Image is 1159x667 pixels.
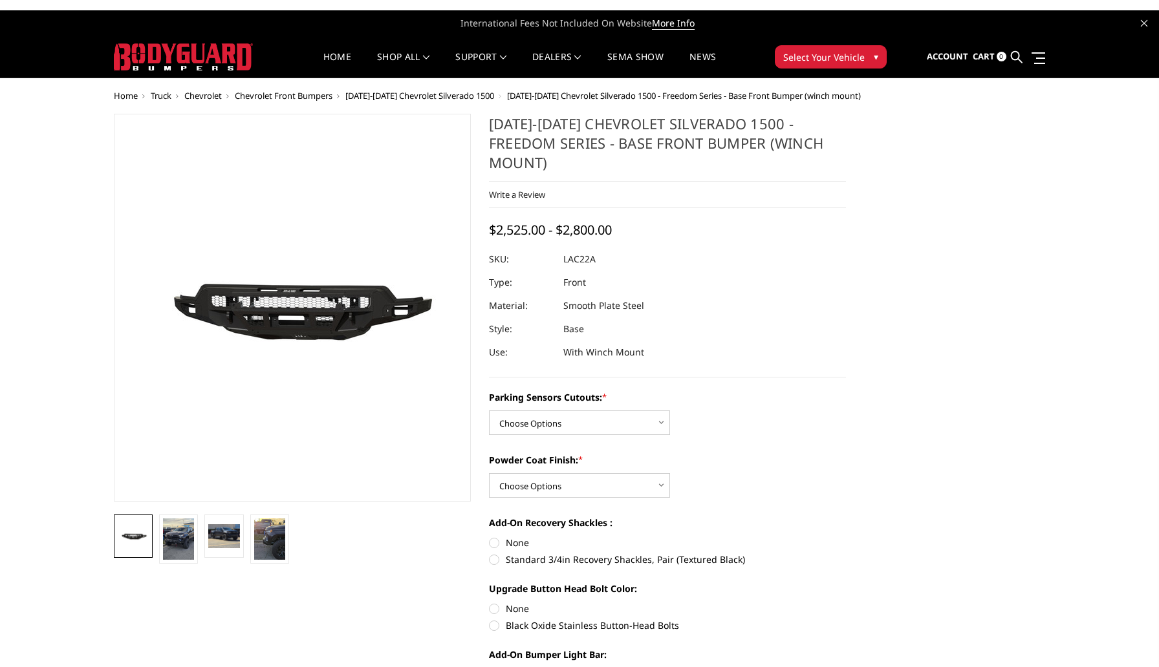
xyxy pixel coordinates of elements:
span: Account [927,50,968,62]
dd: LAC22A [563,248,596,271]
dd: With Winch Mount [563,341,644,364]
h1: [DATE]-[DATE] Chevrolet Silverado 1500 - Freedom Series - Base Front Bumper (winch mount) [489,114,846,182]
dt: Style: [489,317,554,341]
label: Add-On Bumper Light Bar: [489,648,846,661]
dd: Smooth Plate Steel [563,294,644,317]
span: [DATE]-[DATE] Chevrolet Silverado 1500 - Freedom Series - Base Front Bumper (winch mount) [507,90,861,101]
a: Chevrolet [184,90,222,101]
dt: Type: [489,271,554,294]
a: Chevrolet Front Bumpers [235,90,332,101]
dd: Base [563,317,584,341]
img: 2022-2025 Chevrolet Silverado 1500 - Freedom Series - Base Front Bumper (winch mount) [208,524,239,547]
a: [DATE]-[DATE] Chevrolet Silverado 1500 [345,90,494,101]
img: BODYGUARD BUMPERS [114,43,253,70]
a: 2022-2025 Chevrolet Silverado 1500 - Freedom Series - Base Front Bumper (winch mount) [114,114,471,502]
img: 2022-2025 Chevrolet Silverado 1500 - Freedom Series - Base Front Bumper (winch mount) [118,527,149,545]
a: Write a Review [489,189,545,200]
img: 2022-2025 Chevrolet Silverado 1500 - Freedom Series - Base Front Bumper (winch mount) [163,518,194,560]
span: ▾ [874,50,878,63]
dd: Front [563,271,586,294]
label: Black Oxide Stainless Button-Head Bolts [489,619,846,632]
label: None [489,602,846,615]
label: Standard 3/4in Recovery Shackles, Pair (Textured Black) [489,553,846,566]
dt: Use: [489,341,554,364]
a: Home [323,52,351,78]
img: 2022-2025 Chevrolet Silverado 1500 - Freedom Series - Base Front Bumper (winch mount) [254,518,285,560]
dt: SKU: [489,248,554,271]
a: News [689,52,716,78]
label: Add-On Recovery Shackles : [489,516,846,529]
label: Powder Coat Finish: [489,453,846,467]
span: International Fees Not Included On Website [114,10,1045,36]
label: None [489,536,846,549]
label: Parking Sensors Cutouts: [489,390,846,404]
a: SEMA Show [607,52,664,78]
a: Dealers [532,52,581,78]
span: Cart [973,50,995,62]
a: Support [455,52,506,78]
label: Upgrade Button Head Bolt Color: [489,582,846,595]
span: 0 [997,52,1006,61]
a: Cart 0 [973,39,1006,74]
a: More Info [652,17,695,30]
button: Select Your Vehicle [775,45,887,69]
span: $2,525.00 - $2,800.00 [489,221,612,238]
a: Truck [151,90,171,101]
a: shop all [377,52,429,78]
a: Account [927,39,968,74]
a: Home [114,90,138,101]
span: Select Your Vehicle [783,50,865,64]
dt: Material: [489,294,554,317]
